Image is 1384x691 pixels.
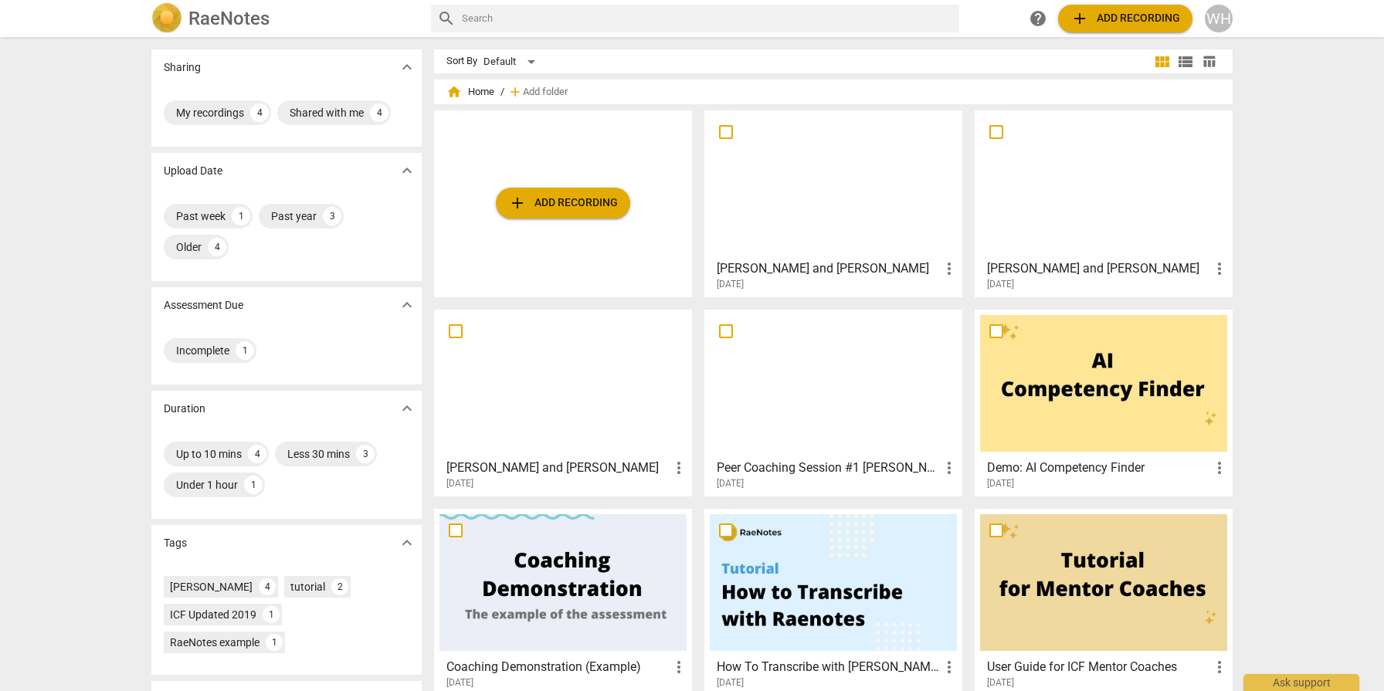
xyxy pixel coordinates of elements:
h3: Demo: AI Competency Finder [987,459,1210,477]
div: 1 [232,207,250,225]
button: Show more [395,531,419,554]
div: Incomplete [176,343,229,358]
div: 3 [356,445,375,463]
div: 1 [236,341,254,360]
a: LogoRaeNotes [151,3,419,34]
span: expand_more [398,58,416,76]
span: more_vert [670,459,688,477]
span: more_vert [940,459,958,477]
a: [PERSON_NAME] and [PERSON_NAME][DATE] [439,315,687,489]
span: expand_more [398,533,416,552]
span: add [507,84,523,100]
p: Tags [164,535,187,551]
h3: Peer Coaching Session #1 Tracey Page [717,459,940,477]
div: 1 [263,606,280,623]
div: Under 1 hour [176,477,238,493]
button: Show more [395,397,419,420]
button: Upload [496,188,630,218]
span: [DATE] [987,477,1014,490]
p: Sharing [164,59,201,76]
div: Shared with me [290,105,364,120]
span: more_vert [1210,459,1229,477]
div: [PERSON_NAME] [170,579,253,594]
h3: Coaching Demonstration (Example) [446,658,670,676]
div: Up to 10 mins [176,446,242,462]
span: [DATE] [446,477,473,490]
span: [DATE] [717,477,744,490]
span: search [437,9,456,28]
span: more_vert [940,658,958,676]
div: ICF Updated 2019 [170,607,256,622]
p: Upload Date [164,163,222,179]
button: Upload [1058,5,1192,32]
h3: How To Transcribe with RaeNotes [717,658,940,676]
div: Ask support [1243,674,1359,691]
div: 4 [250,103,269,122]
div: 4 [370,103,388,122]
button: Show more [395,159,419,182]
button: List view [1174,50,1197,73]
p: Assessment Due [164,297,243,313]
input: Search [462,6,953,31]
span: Add recording [1070,9,1180,28]
a: [PERSON_NAME] and [PERSON_NAME][DATE] [710,116,957,290]
a: [PERSON_NAME] and [PERSON_NAME][DATE] [980,116,1227,290]
span: more_vert [940,259,958,278]
div: 4 [208,238,226,256]
a: Help [1024,5,1052,32]
div: My recordings [176,105,244,120]
span: table_chart [1202,54,1216,69]
h3: User Guide for ICF Mentor Coaches [987,658,1210,676]
span: more_vert [1210,658,1229,676]
button: WH [1205,5,1233,32]
span: [DATE] [446,676,473,689]
span: / [500,86,504,98]
span: more_vert [1210,259,1229,278]
span: expand_more [398,296,416,314]
div: 2 [331,578,348,595]
a: How To Transcribe with [PERSON_NAME][DATE] [710,514,957,689]
span: add [1070,9,1089,28]
a: Coaching Demonstration (Example)[DATE] [439,514,687,689]
button: Show more [395,56,419,79]
span: [DATE] [987,676,1014,689]
div: Less 30 mins [287,446,350,462]
h2: RaeNotes [188,8,270,29]
h3: Colleen Byers and Wendy Hultmark [717,259,940,278]
div: 4 [248,445,266,463]
div: tutorial [290,579,325,594]
span: Add folder [523,86,568,98]
div: 1 [244,476,263,494]
img: Logo [151,3,182,34]
div: 4 [259,578,276,595]
div: Default [483,49,541,74]
a: Peer Coaching Session #1 [PERSON_NAME][DATE] [710,315,957,489]
div: Older [176,239,202,255]
div: Sort By [446,56,477,67]
span: [DATE] [987,278,1014,291]
h3: Colleen Byers and Wendy Hultmark [987,259,1210,278]
h3: Tracey Page and Wendy Hultmark [446,459,670,477]
div: 1 [266,634,283,651]
span: home [446,84,462,100]
span: add [508,194,527,212]
span: Home [446,84,494,100]
span: more_vert [670,658,688,676]
span: [DATE] [717,278,744,291]
button: Table view [1197,50,1220,73]
span: help [1029,9,1047,28]
span: view_module [1153,53,1172,71]
span: view_list [1176,53,1195,71]
div: Past week [176,208,226,224]
a: User Guide for ICF Mentor Coaches[DATE] [980,514,1227,689]
span: expand_more [398,399,416,418]
span: expand_more [398,161,416,180]
p: Duration [164,401,205,417]
div: 3 [323,207,341,225]
a: Demo: AI Competency Finder[DATE] [980,315,1227,489]
div: Past year [271,208,317,224]
div: RaeNotes example [170,635,259,650]
span: [DATE] [717,676,744,689]
button: Tile view [1151,50,1174,73]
